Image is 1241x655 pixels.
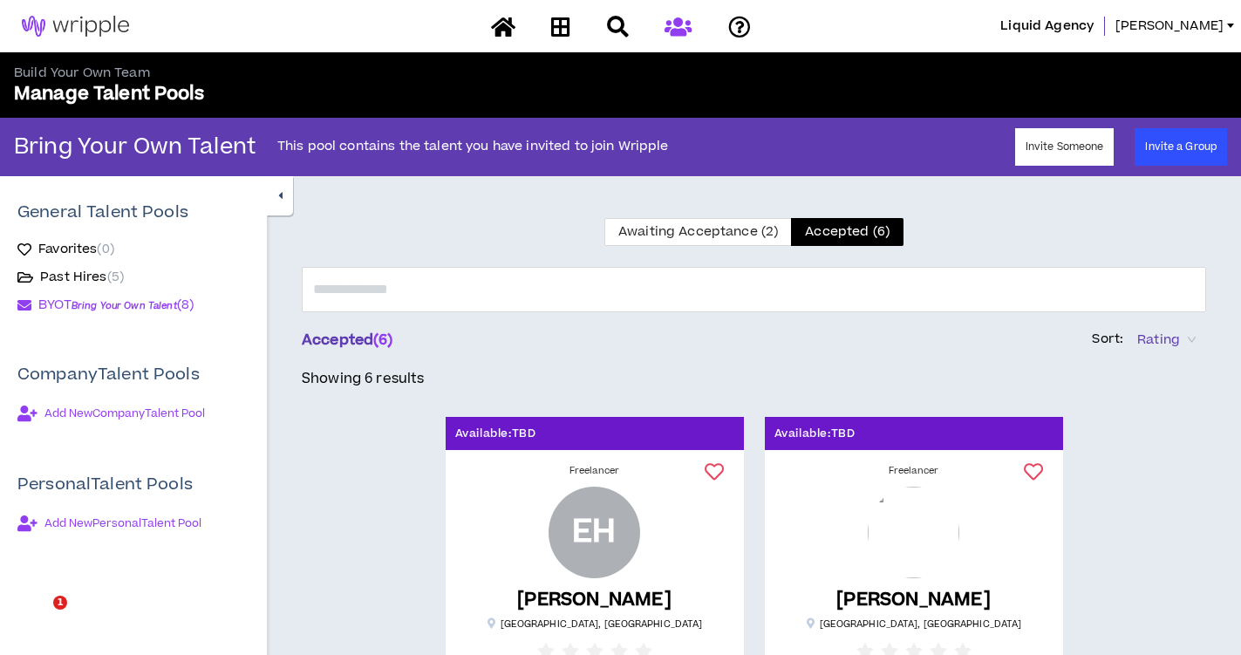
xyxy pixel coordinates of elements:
p: Personal Talent Pools [17,473,249,497]
img: Yzh9lAGMKqaTUBKsOYhWwI0caFBBySsNYwa87Gai.png [868,487,959,578]
span: Bring Your Own Talent [72,299,177,312]
p: Build Your Own Team [14,65,621,82]
button: Invite Someone [1015,128,1115,166]
iframe: Intercom live chat [17,596,59,638]
p: Manage Talent Pools [14,82,621,106]
span: [PERSON_NAME] [1115,17,1224,36]
span: BYOT [38,296,177,314]
button: Invite a Group [1135,128,1227,166]
p: [GEOGRAPHIC_DATA] , [GEOGRAPHIC_DATA] [806,617,1022,631]
span: ( 0 ) [97,240,113,258]
button: Add NewCompanyTalent Pool [17,401,205,426]
span: Liquid Agency [1000,17,1094,36]
p: Available: TBD [455,426,536,442]
span: Awaiting Acceptance (2) [618,222,778,241]
a: Favorites(0) [17,239,114,260]
div: Freelancer [460,464,730,478]
div: Freelancer [779,464,1049,478]
span: ( 8 ) [177,296,194,314]
div: Emilee H. [549,487,640,578]
p: Accepted [302,330,393,351]
p: Bring Your Own Talent [14,133,256,161]
div: EH [572,517,617,548]
p: Sort: [1092,330,1123,349]
p: This pool contains the talent you have invited to join Wripple [277,137,669,156]
span: Add New Personal Talent Pool [44,516,201,530]
p: [GEOGRAPHIC_DATA] , [GEOGRAPHIC_DATA] [487,617,703,631]
p: Company Talent Pools [17,363,249,387]
p: Showing 6 results [302,368,424,389]
p: General Talent Pools [17,201,188,225]
span: Favorites [38,241,114,258]
p: Available: TBD [774,426,856,442]
span: Add New Company Talent Pool [44,406,205,420]
h5: [PERSON_NAME] [517,589,672,611]
span: Past Hires [40,269,124,286]
a: BYOTBring Your Own Talent(8) [17,295,194,316]
button: Add NewPersonalTalent Pool [17,511,201,536]
span: ( 6 ) [373,330,392,351]
h5: [PERSON_NAME] [836,589,991,611]
span: 1 [53,596,67,610]
a: Past Hires(5) [17,267,124,288]
span: Accepted (6) [805,222,890,241]
span: ( 5 ) [107,268,124,286]
span: Rating [1137,327,1196,353]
